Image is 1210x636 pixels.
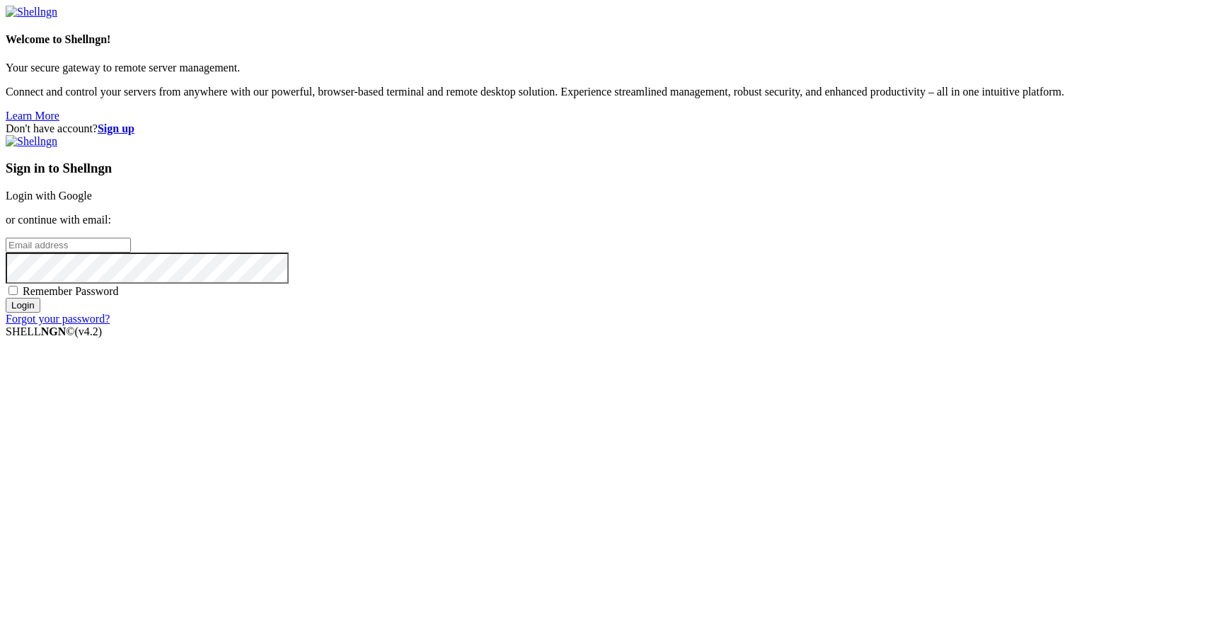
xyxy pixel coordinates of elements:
[6,135,57,148] img: Shellngn
[6,110,59,122] a: Learn More
[6,122,1204,135] div: Don't have account?
[98,122,134,134] a: Sign up
[75,325,103,337] span: 4.2.0
[6,190,92,202] a: Login with Google
[6,298,40,313] input: Login
[8,286,18,295] input: Remember Password
[6,33,1204,46] h4: Welcome to Shellngn!
[6,62,1204,74] p: Your secure gateway to remote server management.
[6,86,1204,98] p: Connect and control your servers from anywhere with our powerful, browser-based terminal and remo...
[6,6,57,18] img: Shellngn
[41,325,67,337] b: NGN
[23,285,119,297] span: Remember Password
[6,325,102,337] span: SHELL ©
[6,214,1204,226] p: or continue with email:
[6,161,1204,176] h3: Sign in to Shellngn
[6,313,110,325] a: Forgot your password?
[6,238,131,253] input: Email address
